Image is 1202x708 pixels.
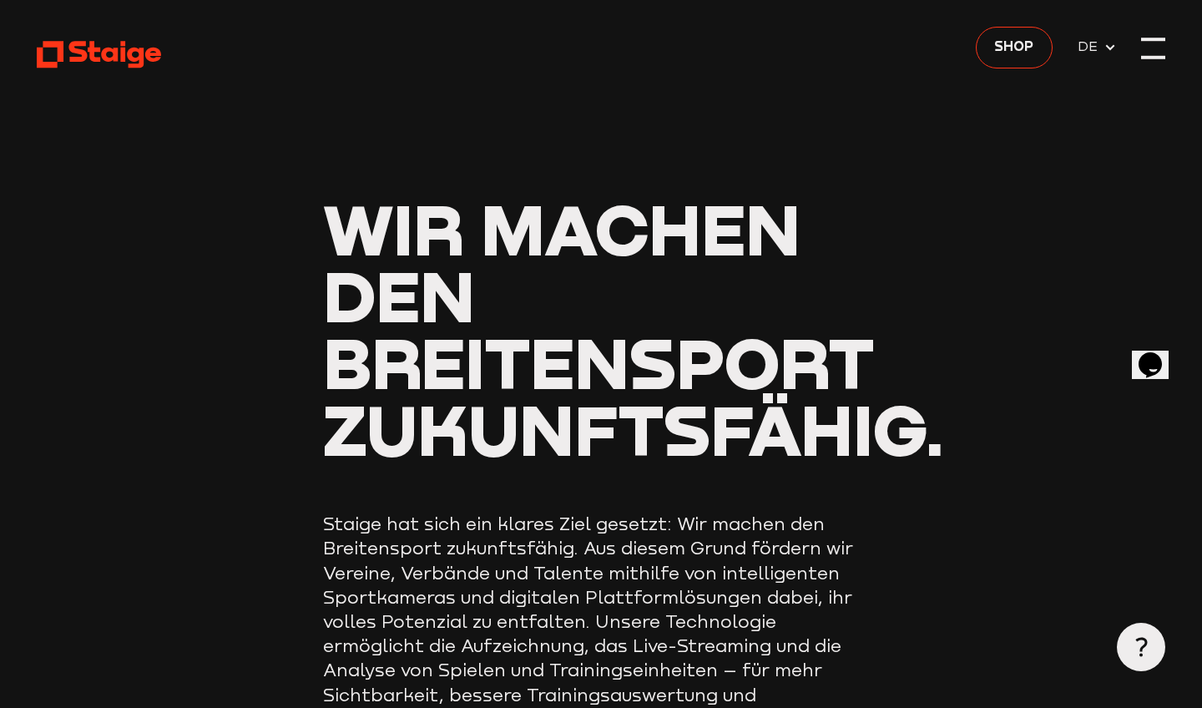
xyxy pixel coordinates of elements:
[976,27,1053,68] a: Shop
[1078,36,1104,58] span: DE
[1132,329,1185,379] iframe: chat widget
[323,186,945,473] span: Wir machen den Breitensport zukunftsfähig.
[994,36,1033,58] span: Shop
